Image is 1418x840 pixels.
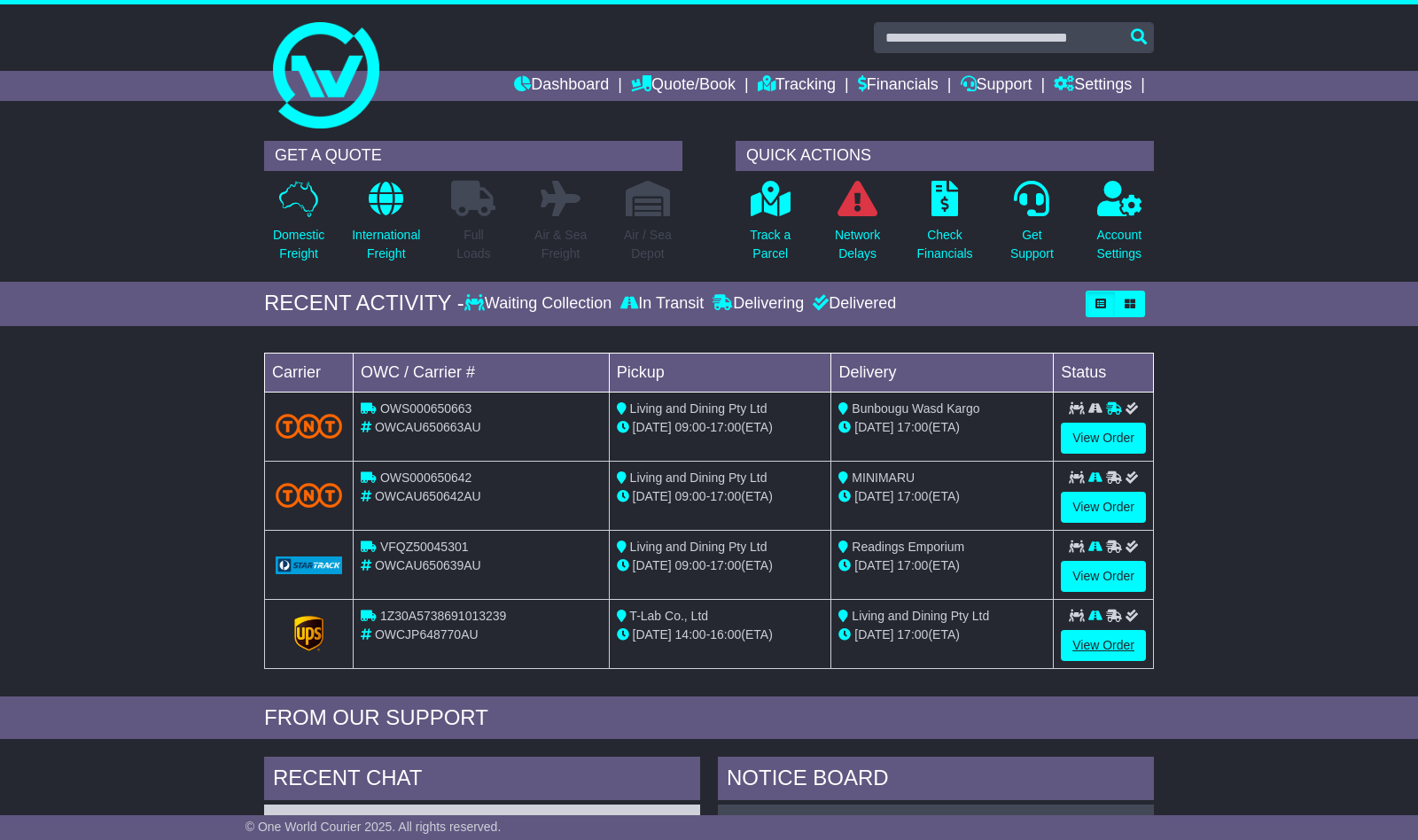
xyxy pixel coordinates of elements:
[961,71,1032,101] a: Support
[617,556,824,575] div: - (ETA)
[630,540,767,554] span: Living and Dining Pty Ltd
[375,558,481,572] span: OWCAU650639AU
[675,627,706,642] span: 14:00
[854,489,893,503] span: [DATE]
[354,353,610,392] td: OWC / Carrier #
[710,627,741,642] span: 16:00
[272,180,325,273] a: DomesticFreight
[616,294,708,314] div: In Transit
[916,180,974,273] a: CheckFinancials
[675,558,706,572] span: 09:00
[265,353,354,392] td: Carrier
[534,226,587,263] p: Air & Sea Freight
[617,626,824,644] div: - (ETA)
[1061,630,1146,661] a: View Order
[708,294,808,314] div: Delivering
[273,813,380,828] a: OWCAU650634AU
[838,487,1046,506] div: (ETA)
[380,540,469,554] span: VFQZ50045301
[917,226,973,263] p: Check Financials
[464,294,616,314] div: Waiting Collection
[1061,492,1146,523] a: View Order
[245,820,502,834] span: © One World Courier 2025. All rights reserved.
[264,705,1154,731] div: FROM OUR SUPPORT
[854,558,893,572] span: [DATE]
[385,813,440,828] span: 01006897
[831,353,1054,392] td: Delivery
[675,489,706,503] span: 09:00
[710,558,741,572] span: 17:00
[834,813,908,828] span: T-Lab [DATE]
[808,294,896,314] div: Delivered
[631,71,736,101] a: Quote/Book
[897,558,928,572] span: 17:00
[727,813,1145,828] div: ( )
[675,420,706,434] span: 09:00
[1097,226,1142,263] p: Account Settings
[273,813,691,828] div: ( )
[276,414,342,438] img: TNT_Domestic.png
[264,757,700,805] div: RECENT CHAT
[451,226,495,263] p: Full Loads
[852,471,915,485] span: MINIMARU
[375,627,479,642] span: OWCJP648770AU
[514,71,609,101] a: Dashboard
[617,487,824,506] div: - (ETA)
[375,489,481,503] span: OWCAU650642AU
[380,401,472,416] span: OWS000650663
[633,558,672,572] span: [DATE]
[276,556,342,574] img: GetCarrierServiceLogo
[838,556,1046,575] div: (ETA)
[1054,353,1154,392] td: Status
[630,401,767,416] span: Living and Dining Pty Ltd
[718,757,1154,805] div: NOTICE BOARD
[1061,561,1146,592] a: View Order
[854,627,893,642] span: [DATE]
[1010,226,1054,263] p: Get Support
[1071,813,1145,828] div: [DATE] 17:33
[264,291,464,316] div: RECENT ACTIVITY -
[834,180,881,273] a: NetworkDelays
[1054,71,1132,101] a: Settings
[351,180,421,273] a: InternationalFreight
[380,471,472,485] span: OWS000650642
[1096,180,1143,273] a: AccountSettings
[710,420,741,434] span: 17:00
[852,540,964,554] span: Readings Emporium
[633,420,672,434] span: [DATE]
[838,626,1046,644] div: (ETA)
[276,483,342,507] img: TNT_Domestic.png
[854,420,893,434] span: [DATE]
[710,489,741,503] span: 17:00
[609,353,831,392] td: Pickup
[727,813,830,828] a: OWCJP648770AU
[273,226,324,263] p: Domestic Freight
[618,813,691,828] div: [DATE] 11:51
[897,627,928,642] span: 17:00
[835,226,880,263] p: Network Delays
[758,71,836,101] a: Tracking
[838,418,1046,437] div: (ETA)
[630,471,767,485] span: Living and Dining Pty Ltd
[629,609,708,623] span: T-Lab Co., Ltd
[749,180,791,273] a: Track aParcel
[633,627,672,642] span: [DATE]
[897,489,928,503] span: 17:00
[617,418,824,437] div: - (ETA)
[736,141,1154,171] div: QUICK ACTIONS
[375,420,481,434] span: OWCAU650663AU
[852,401,979,416] span: Bunbougu Wasd Kargo
[858,71,939,101] a: Financials
[352,226,420,263] p: International Freight
[624,226,672,263] p: Air / Sea Depot
[897,420,928,434] span: 17:00
[294,616,324,651] img: GetCarrierServiceLogo
[380,609,506,623] span: 1Z30A5738691013239
[264,141,682,171] div: GET A QUOTE
[633,489,672,503] span: [DATE]
[1009,180,1055,273] a: GetSupport
[1061,423,1146,454] a: View Order
[852,609,989,623] span: Living and Dining Pty Ltd
[750,226,791,263] p: Track a Parcel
